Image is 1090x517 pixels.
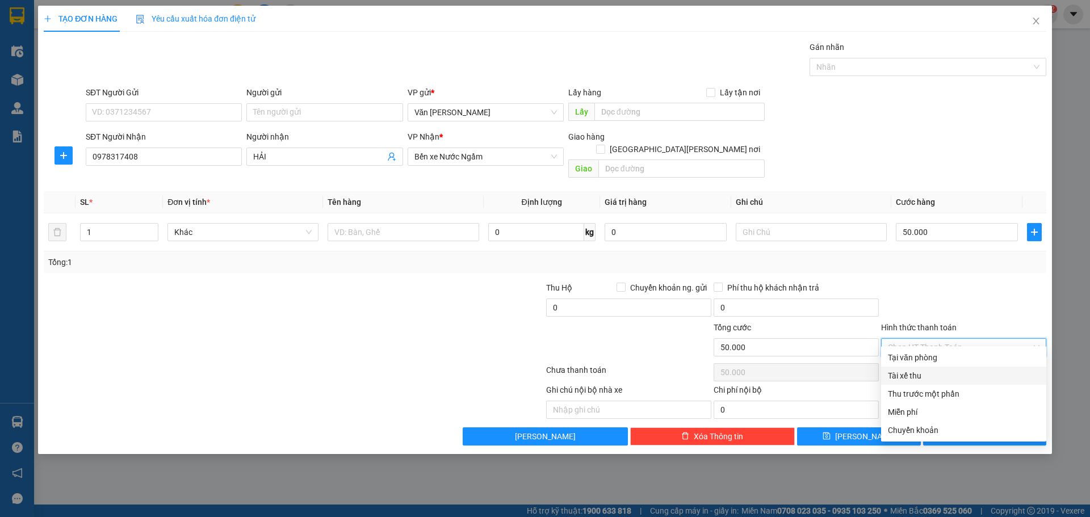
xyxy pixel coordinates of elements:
span: delete [681,432,689,441]
span: plus [55,151,72,160]
span: plus [44,15,52,23]
input: Nhập ghi chú [546,401,711,419]
input: Ghi Chú [736,223,887,241]
span: [GEOGRAPHIC_DATA][PERSON_NAME] nơi [605,143,765,155]
span: save [823,432,831,441]
div: Tại văn phòng [888,351,1039,364]
div: Thu trước một phần [888,388,1039,400]
span: plus [1028,228,1041,237]
span: Giao [568,159,598,178]
input: VD: Bàn, Ghế [328,223,479,241]
div: SĐT Người Nhận [86,131,242,143]
button: plus [54,146,73,165]
span: Khác [174,224,312,241]
span: Xóa Thông tin [694,430,743,443]
span: kg [584,223,596,241]
button: Close [1020,6,1052,37]
img: icon [136,15,145,24]
div: Chi phí nội bộ [714,384,879,401]
span: Phí thu hộ khách nhận trả [723,281,824,294]
div: Chưa thanh toán [545,364,712,384]
span: Định lượng [522,197,562,207]
button: delete [48,223,66,241]
span: TẠO ĐƠN HÀNG [44,14,118,23]
span: Chuyển khoản ng. gửi [626,281,711,294]
div: Ghi chú nội bộ nhà xe [546,384,711,401]
input: Dọc đường [594,103,765,121]
span: [PERSON_NAME] [835,430,896,443]
span: Giá trị hàng [605,197,647,207]
div: SĐT Người Gửi [86,86,242,99]
span: close [1032,16,1041,26]
span: Đơn vị tính [167,197,210,207]
span: Văn phòng Quỳnh Lưu [414,104,557,121]
span: [PERSON_NAME] [515,430,576,443]
span: Cước hàng [896,197,935,207]
div: Người nhận [246,131,403,143]
span: Lấy hàng [568,88,601,97]
button: deleteXóa Thông tin [630,427,795,445]
span: Giao hàng [568,132,605,141]
span: Bến xe Nước Ngầm [414,148,557,165]
span: SL [80,197,89,207]
div: Chuyển khoản [888,424,1039,436]
input: 0 [605,223,727,241]
div: VP gửi [408,86,564,99]
label: Hình thức thanh toán [881,323,957,332]
span: user-add [387,152,396,161]
span: Yêu cầu xuất hóa đơn điện tử [136,14,255,23]
span: Lấy [568,103,594,121]
th: Ghi chú [731,191,891,213]
span: Lấy tận nơi [715,86,765,99]
input: Dọc đường [598,159,765,178]
span: Tổng cước [714,323,751,332]
div: Miễn phí [888,406,1039,418]
span: Thu Hộ [546,283,572,292]
div: Tổng: 1 [48,256,421,268]
span: VP Nhận [408,132,439,141]
span: Tên hàng [328,197,361,207]
div: Tài xế thu [888,369,1039,382]
label: Gán nhãn [810,43,844,52]
button: plus [1027,223,1042,241]
div: Người gửi [246,86,403,99]
button: save[PERSON_NAME] [797,427,920,445]
button: [PERSON_NAME] [463,427,628,445]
